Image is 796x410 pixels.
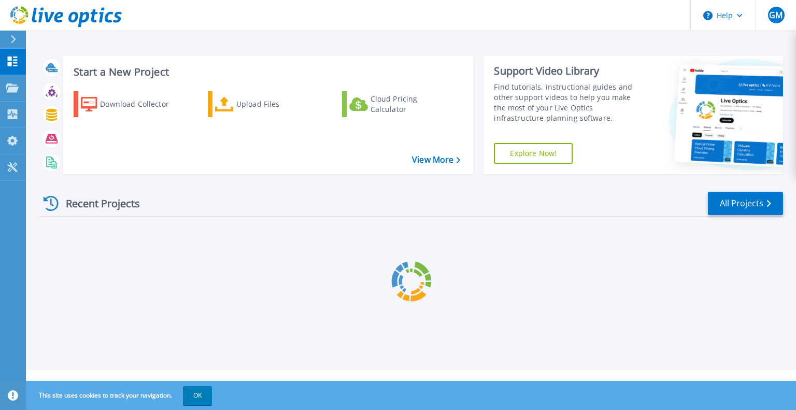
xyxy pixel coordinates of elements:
[100,94,183,115] div: Download Collector
[29,386,212,405] span: This site uses cookies to track your navigation.
[494,82,644,123] div: Find tutorials, instructional guides and other support videos to help you make the most of your L...
[208,91,323,117] a: Upload Files
[494,143,573,164] a: Explore Now!
[74,91,189,117] a: Download Collector
[40,191,154,216] div: Recent Projects
[708,192,783,215] a: All Projects
[236,94,319,115] div: Upload Files
[342,91,458,117] a: Cloud Pricing Calculator
[412,155,460,165] a: View More
[74,66,460,78] h3: Start a New Project
[494,64,644,78] div: Support Video Library
[183,386,212,405] button: OK
[769,11,783,19] span: GM
[371,94,453,115] div: Cloud Pricing Calculator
